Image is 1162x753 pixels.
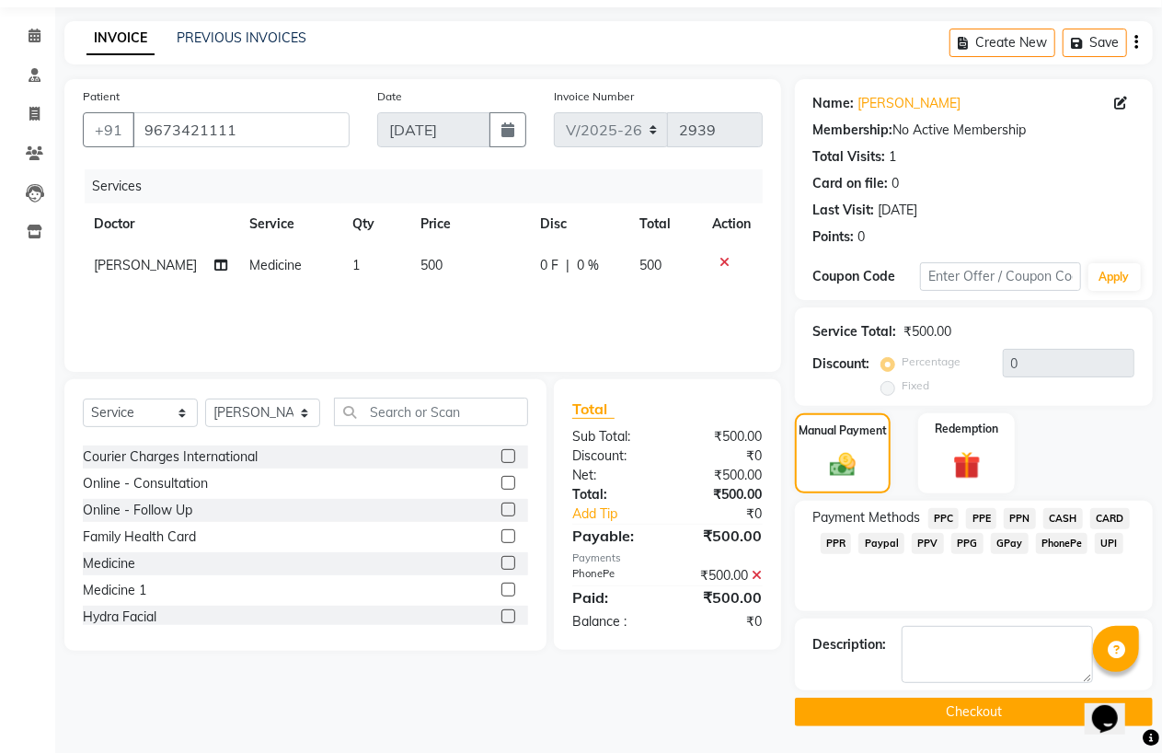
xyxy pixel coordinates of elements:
th: Action [702,203,763,245]
span: PPR [821,533,852,554]
div: Discount: [558,446,667,466]
th: Total [628,203,701,245]
th: Price [409,203,529,245]
th: Service [238,203,341,245]
div: ₹0 [685,504,777,524]
div: Name: [813,94,855,113]
div: ₹500.00 [667,525,776,547]
span: 1 [352,257,360,273]
div: ₹500.00 [667,485,776,504]
button: Checkout [795,698,1153,726]
th: Doctor [83,203,238,245]
div: No Active Membership [813,121,1134,140]
div: Total: [558,485,667,504]
label: Date [377,88,402,105]
div: Paid: [558,586,667,608]
div: Coupon Code [813,267,920,286]
label: Redemption [935,421,998,437]
div: ₹500.00 [904,322,952,342]
div: Courier Charges International [83,447,258,467]
label: Fixed [903,377,930,394]
div: Last Visit: [813,201,875,220]
div: Sub Total: [558,427,667,446]
div: Balance : [558,612,667,631]
div: Services [85,169,777,203]
span: 500 [639,257,662,273]
span: UPI [1095,533,1123,554]
th: Disc [529,203,628,245]
span: CARD [1090,508,1130,529]
img: _gift.svg [945,448,990,482]
a: PREVIOUS INVOICES [177,29,306,46]
div: Membership: [813,121,893,140]
span: PhonePe [1036,533,1088,554]
div: Total Visits: [813,147,886,167]
div: Net: [558,466,667,485]
label: Invoice Number [554,88,634,105]
div: PhonePe [558,566,667,585]
span: 0 % [577,256,599,275]
div: 1 [890,147,897,167]
input: Search or Scan [334,398,528,426]
span: GPay [991,533,1029,554]
span: Total [572,400,615,419]
div: 0 [892,174,900,193]
span: PPE [966,508,996,529]
div: Card on file: [813,174,889,193]
span: Paypal [858,533,904,554]
div: Payable: [558,525,667,547]
div: ₹0 [667,446,776,466]
div: [DATE] [879,201,918,220]
div: ₹500.00 [667,427,776,446]
iframe: chat widget [1085,679,1144,735]
span: [PERSON_NAME] [94,257,197,273]
span: 0 F [540,256,558,275]
input: Enter Offer / Coupon Code [920,262,1081,291]
div: Description: [813,635,887,655]
div: ₹500.00 [667,586,776,608]
div: Medicine [83,554,135,573]
div: ₹500.00 [667,566,776,585]
div: Service Total: [813,322,897,342]
span: PPV [912,533,944,554]
span: | [566,256,569,275]
a: INVOICE [86,22,155,55]
span: 500 [420,257,443,273]
button: Save [1063,29,1127,57]
div: Payments [572,550,763,566]
img: _cash.svg [822,450,864,480]
div: Medicine 1 [83,581,146,600]
div: Discount: [813,354,870,374]
a: [PERSON_NAME] [858,94,961,113]
button: Apply [1088,263,1141,291]
span: PPC [928,508,960,529]
button: Create New [949,29,1055,57]
span: CASH [1043,508,1083,529]
input: Search by Name/Mobile/Email/Code [132,112,350,147]
div: ₹0 [667,612,776,631]
div: Points: [813,227,855,247]
a: Add Tip [558,504,685,524]
div: Family Health Card [83,527,196,547]
div: Online - Consultation [83,474,208,493]
label: Manual Payment [799,423,887,439]
label: Patient [83,88,120,105]
span: PPG [951,533,984,554]
span: Payment Methods [813,508,921,527]
div: 0 [858,227,866,247]
div: Hydra Facial [83,608,156,627]
label: Percentage [903,353,961,370]
div: ₹500.00 [667,466,776,485]
span: PPN [1004,508,1036,529]
div: Online - Follow Up [83,501,192,520]
button: +91 [83,112,134,147]
span: Medicine [249,257,302,273]
th: Qty [341,203,410,245]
